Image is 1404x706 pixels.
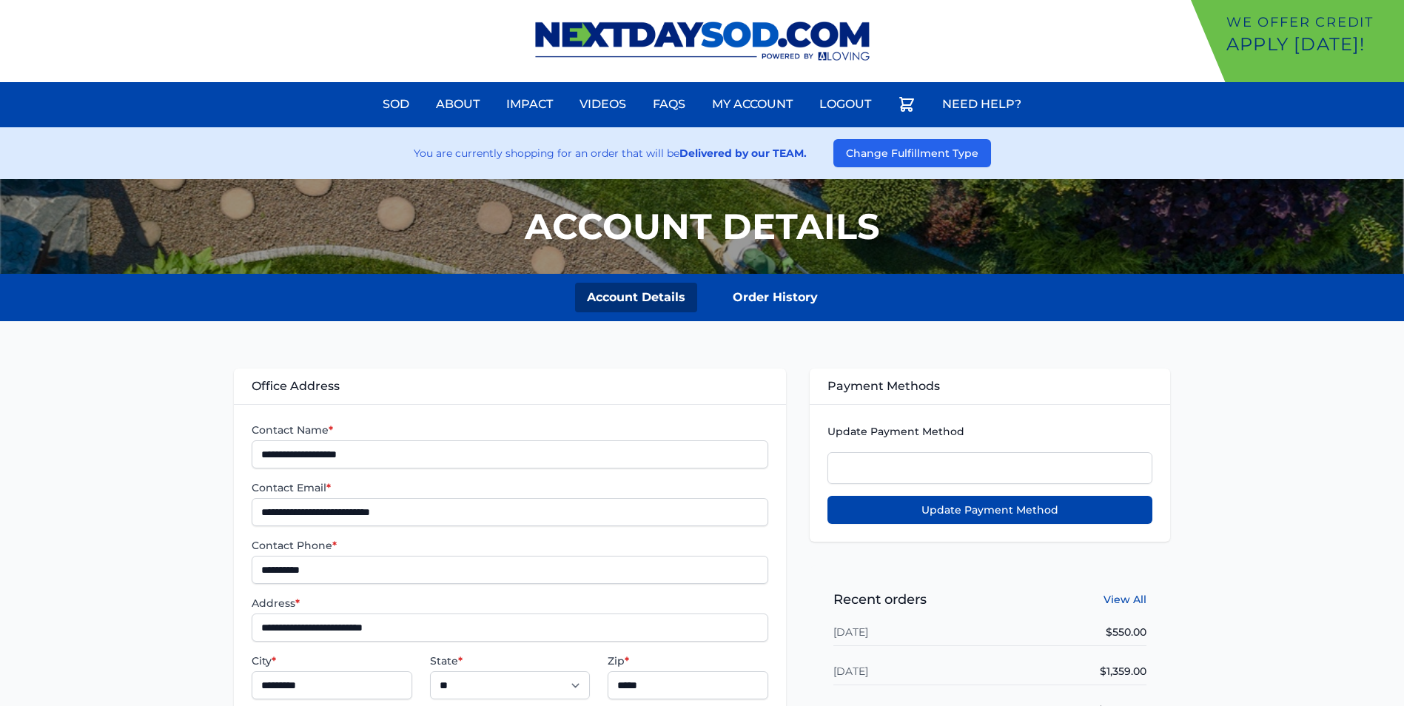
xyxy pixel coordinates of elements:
label: State [430,653,591,668]
button: Update Payment Method [827,496,1152,524]
label: Contact Name [252,423,768,437]
strong: Delivered by our TEAM. [679,147,807,160]
a: Account Details [575,283,697,312]
h2: Recent orders [833,589,927,610]
a: Logout [810,87,880,122]
button: Change Fulfillment Type [833,139,991,167]
iframe: Secure card payment input frame [834,462,1146,474]
label: Zip [608,653,768,668]
h1: Account Details [525,209,880,244]
p: Apply [DATE]! [1226,33,1398,56]
label: Contact Phone [252,538,768,553]
a: My Account [703,87,802,122]
span: Update Payment Method [921,502,1058,517]
a: View All [1104,592,1146,607]
dd: $1,359.00 [1100,664,1146,679]
a: FAQs [644,87,694,122]
a: [DATE] [833,665,868,678]
dd: $550.00 [1106,625,1146,639]
a: Impact [497,87,562,122]
div: Payment Methods [810,369,1170,404]
label: Contact Email [252,480,768,495]
span: Update Payment Method [827,425,964,438]
p: We offer Credit [1226,12,1398,33]
label: City [252,653,412,668]
a: Videos [571,87,635,122]
a: Order History [721,283,830,312]
a: About [427,87,488,122]
a: Sod [374,87,418,122]
label: Address [252,596,768,611]
a: [DATE] [833,625,868,639]
a: Need Help? [933,87,1030,122]
div: Office Address [234,369,786,404]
